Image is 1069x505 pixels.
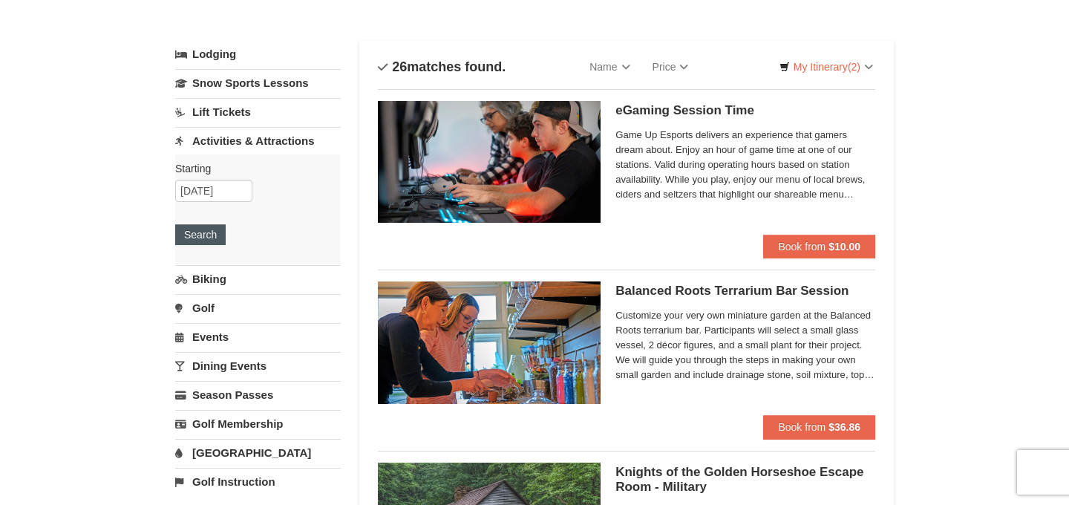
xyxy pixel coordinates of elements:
span: 26 [392,59,407,74]
h5: Knights of the Golden Horseshoe Escape Room - Military [615,465,875,495]
a: Lodging [175,41,341,68]
strong: $10.00 [828,241,860,252]
img: 18871151-30-393e4332.jpg [378,281,601,403]
a: [GEOGRAPHIC_DATA] [175,439,341,466]
span: Book from [778,421,826,433]
a: Dining Events [175,352,341,379]
button: Book from $36.86 [763,415,875,439]
button: Book from $10.00 [763,235,875,258]
a: Name [578,52,641,82]
a: Golf Instruction [175,468,341,495]
strong: $36.86 [828,421,860,433]
span: Customize your very own miniature garden at the Balanced Roots terrarium bar. Participants will s... [615,308,875,382]
a: Golf [175,294,341,322]
span: (2) [848,61,860,73]
a: Golf Membership [175,410,341,437]
a: Events [175,323,341,351]
img: 19664770-34-0b975b5b.jpg [378,101,601,223]
h4: matches found. [378,59,506,74]
a: Biking [175,265,341,293]
h5: eGaming Session Time [615,103,875,118]
h5: Balanced Roots Terrarium Bar Session [615,284,875,299]
span: Game Up Esports delivers an experience that gamers dream about. Enjoy an hour of game time at one... [615,128,875,202]
a: Price [641,52,700,82]
a: Snow Sports Lessons [175,69,341,97]
a: Activities & Attractions [175,127,341,154]
span: Book from [778,241,826,252]
a: Season Passes [175,381,341,408]
button: Search [175,224,226,245]
label: Starting [175,161,330,176]
a: Lift Tickets [175,98,341,126]
a: My Itinerary(2) [770,56,883,78]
